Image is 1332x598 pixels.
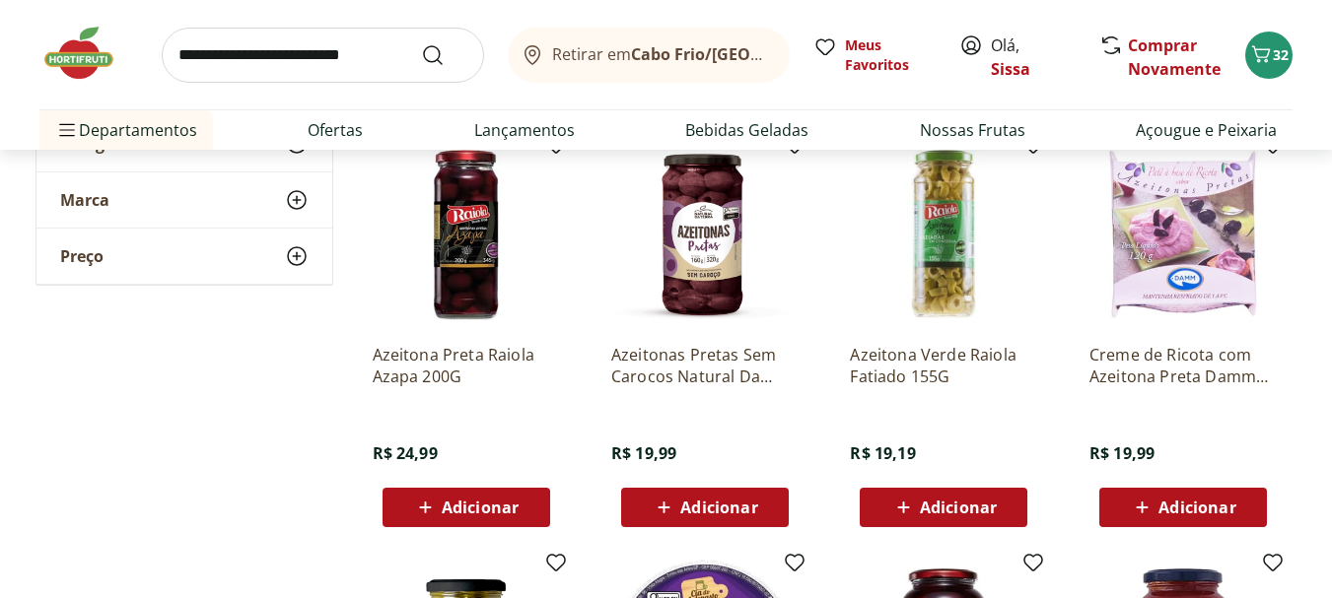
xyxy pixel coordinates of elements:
img: Azeitona Verde Raiola Fatiado 155G [850,141,1037,328]
button: Preço [36,229,332,284]
a: Comprar Novamente [1128,34,1221,80]
button: Adicionar [1099,488,1267,527]
a: Creme de Ricota com Azeitona Preta Damm 120g [1089,344,1277,387]
img: Creme de Ricota com Azeitona Preta Damm 120g [1089,141,1277,328]
img: Azeitonas Pretas Sem Carocos Natural Da Terra 160g [611,141,799,328]
button: Carrinho [1245,32,1293,79]
img: Azeitona Preta Raiola Azapa 200G [373,141,560,328]
a: Azeitona Preta Raiola Azapa 200G [373,344,560,387]
span: Departamentos [55,106,197,154]
button: Adicionar [860,488,1027,527]
span: R$ 19,99 [1089,442,1155,464]
a: Açougue e Peixaria [1136,118,1277,142]
button: Submit Search [421,43,468,67]
a: Ofertas [308,118,363,142]
span: Adicionar [1158,499,1235,515]
a: Meus Favoritos [813,35,936,75]
a: Lançamentos [474,118,575,142]
a: Nossas Frutas [920,118,1025,142]
button: Adicionar [621,488,789,527]
span: Marca [60,190,109,210]
input: search [162,28,484,83]
span: Meus Favoritos [845,35,936,75]
button: Retirar emCabo Frio/[GEOGRAPHIC_DATA] [508,28,790,83]
span: Adicionar [680,499,757,515]
a: Bebidas Geladas [685,118,808,142]
span: Olá, [991,33,1079,81]
a: Azeitonas Pretas Sem Carocos Natural Da Terra 160g [611,344,799,387]
a: Azeitona Verde Raiola Fatiado 155G [850,344,1037,387]
span: R$ 19,19 [850,442,915,464]
button: Menu [55,106,79,154]
button: Marca [36,172,332,228]
span: Preço [60,246,104,266]
a: Sissa [991,58,1030,80]
span: R$ 19,99 [611,442,676,464]
span: Adicionar [920,499,997,515]
span: R$ 24,99 [373,442,438,464]
span: Adicionar [442,499,519,515]
b: Cabo Frio/[GEOGRAPHIC_DATA] [631,43,875,65]
span: 32 [1273,45,1289,64]
img: Hortifruti [39,24,138,83]
span: Retirar em [552,45,770,63]
button: Adicionar [383,488,550,527]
